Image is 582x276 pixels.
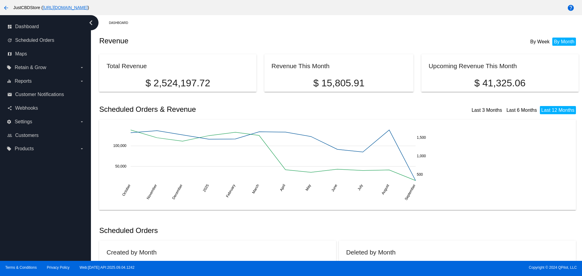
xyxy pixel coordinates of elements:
[417,172,423,176] text: 500
[113,144,127,148] text: 100,000
[5,265,37,270] a: Terms & Conditions
[79,119,84,124] i: arrow_drop_down
[106,62,147,69] h2: Total Revenue
[146,183,158,200] text: November
[43,5,88,10] a: [URL][DOMAIN_NAME]
[279,183,286,192] text: April
[567,4,574,12] mat-icon: help
[79,79,84,84] i: arrow_drop_down
[15,24,39,29] span: Dashboard
[7,52,12,56] i: map
[552,38,576,46] li: By Month
[106,78,249,89] p: $ 2,524,197.72
[7,65,12,70] i: local_offer
[7,133,12,138] i: people_outline
[7,119,12,124] i: settings
[7,90,84,99] a: email Customer Notifications
[122,183,132,197] text: October
[381,183,390,195] text: August
[331,183,338,192] text: June
[296,265,577,270] span: Copyright © 2024 QPilot, LLC
[7,106,12,111] i: share
[272,62,330,69] h2: Revenue This Month
[346,249,396,256] h2: Deleted by Month
[7,38,12,43] i: update
[225,183,236,198] text: February
[7,146,12,151] i: local_offer
[15,65,46,70] span: Retain & Grow
[15,92,64,97] span: Customer Notifications
[15,38,54,43] span: Scheduled Orders
[13,5,89,10] span: JustCBDStore ( )
[99,105,339,114] h2: Scheduled Orders & Revenue
[417,154,426,158] text: 1,000
[79,146,84,151] i: arrow_drop_down
[7,92,12,97] i: email
[171,183,183,200] text: December
[109,18,133,28] a: Dashboard
[99,37,339,45] h2: Revenue
[7,35,84,45] a: update Scheduled Orders
[2,4,10,12] mat-icon: arrow_back
[15,133,38,138] span: Customers
[80,265,135,270] a: Web:[DATE] API:2025.09.04.1242
[86,18,96,28] i: chevron_left
[7,24,12,29] i: dashboard
[7,49,84,59] a: map Maps
[404,183,416,201] text: September
[429,78,571,89] p: $ 41,325.06
[15,78,32,84] span: Reports
[15,105,38,111] span: Webhooks
[417,135,426,140] text: 1,500
[7,131,84,140] a: people_outline Customers
[79,65,84,70] i: arrow_drop_down
[202,183,210,192] text: 2025
[7,103,84,113] a: share Webhooks
[15,51,27,57] span: Maps
[529,38,551,46] li: By Week
[106,249,156,256] h2: Created by Month
[99,226,339,235] h2: Scheduled Orders
[429,62,517,69] h2: Upcoming Revenue This Month
[272,78,406,89] p: $ 15,805.91
[305,183,312,191] text: May
[251,183,260,194] text: March
[7,22,84,32] a: dashboard Dashboard
[15,146,34,151] span: Products
[115,164,127,168] text: 50,000
[357,183,364,191] text: July
[47,265,70,270] a: Privacy Policy
[15,119,32,125] span: Settings
[7,79,12,84] i: equalizer
[507,108,537,113] a: Last 6 Months
[472,108,502,113] a: Last 3 Months
[541,108,574,113] a: Last 12 Months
